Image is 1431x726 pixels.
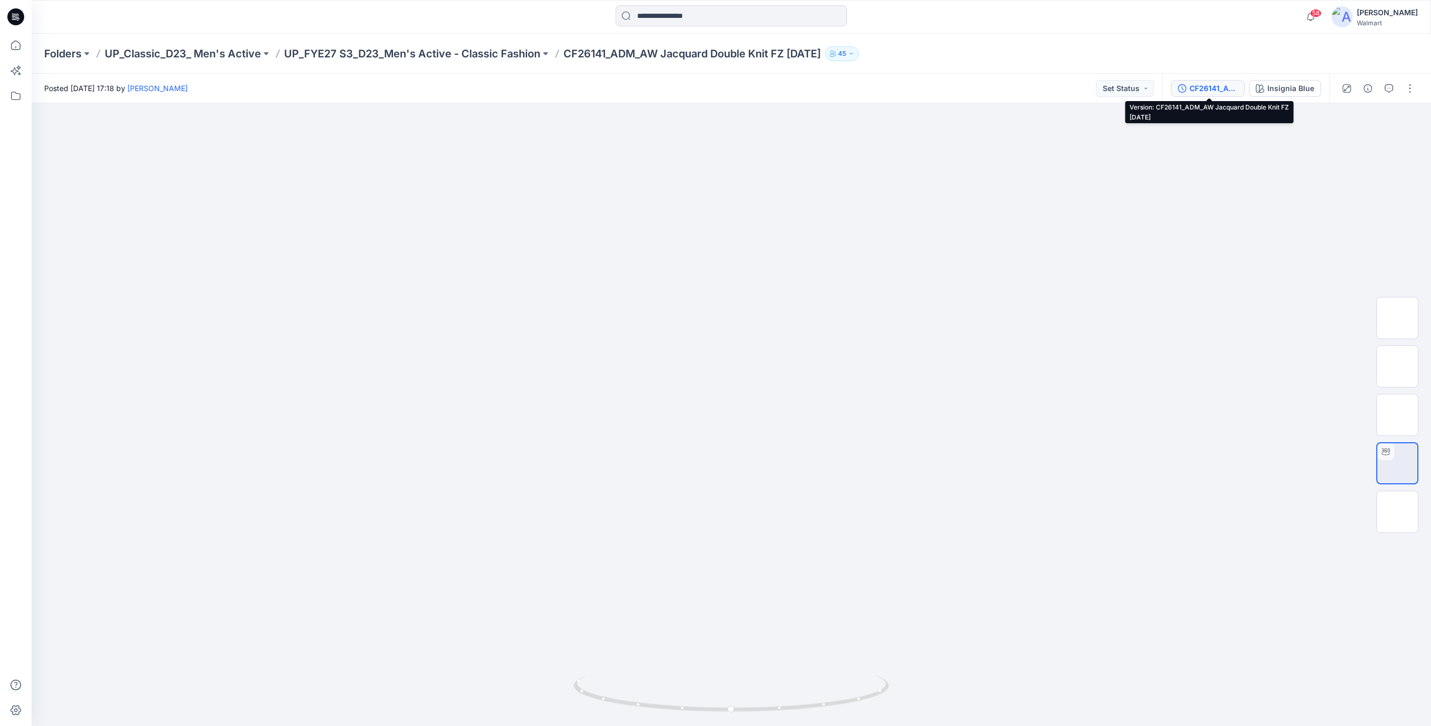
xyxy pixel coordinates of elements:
div: CF26141_ADM_AW Jacquard Double Knit FZ [DATE] [1190,83,1238,94]
button: Insignia Blue [1249,80,1321,97]
img: avatar [1332,6,1353,27]
div: Insignia Blue [1267,83,1314,94]
p: CF26141_ADM_AW Jacquard Double Knit FZ [DATE] [563,46,821,61]
p: 45 [838,48,846,59]
div: Walmart [1357,19,1418,27]
a: [PERSON_NAME] [127,84,188,93]
button: CF26141_ADM_AW Jacquard Double Knit FZ [DATE] [1171,80,1245,97]
button: 45 [825,46,859,61]
a: Folders [44,46,82,61]
div: [PERSON_NAME] [1357,6,1418,19]
button: Details [1359,80,1376,97]
span: Posted [DATE] 17:18 by [44,83,188,94]
span: 58 [1310,9,1322,17]
a: UP_FYE27 S3_D23_Men's Active - Classic Fashion [284,46,540,61]
a: UP_Classic_D23_ Men's Active [105,46,261,61]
